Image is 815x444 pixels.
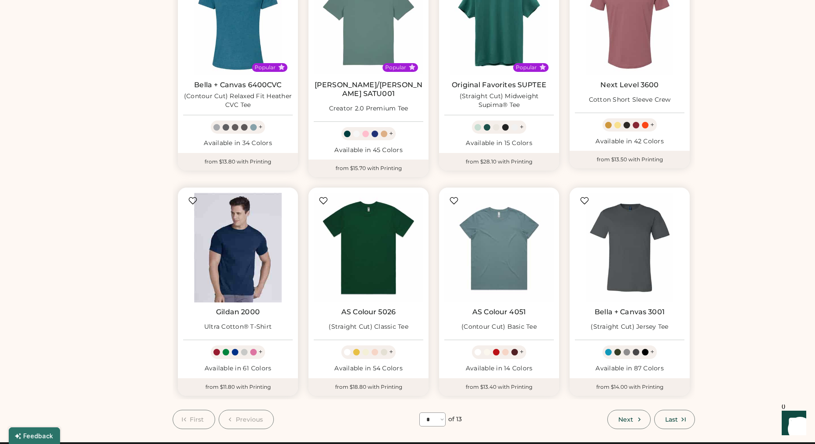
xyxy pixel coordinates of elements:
iframe: Front Chat [773,405,811,442]
div: Cotton Short Sleeve Crew [589,96,671,104]
div: from $13.50 with Printing [570,151,690,168]
div: + [389,347,393,357]
a: Next Level 3600 [600,81,659,89]
div: Ultra Cotton® T-Shirt [204,323,272,331]
div: + [259,347,262,357]
button: Popular Style [278,64,285,71]
div: Available in 61 Colors [183,364,293,373]
div: Available in 87 Colors [575,364,684,373]
div: + [259,122,262,132]
div: (Straight Cut) Midweight Supima® Tee [444,92,554,110]
div: Available in 54 Colors [314,364,423,373]
div: (Contour Cut) Relaxed Fit Heather CVC Tee [183,92,293,110]
button: Next [607,410,650,429]
button: First [173,410,215,429]
div: of 13 [448,415,462,424]
div: (Straight Cut) Classic Tee [329,323,408,331]
span: Next [618,416,633,423]
div: + [650,347,654,357]
span: Last [665,416,678,423]
a: Bella + Canvas 3001 [595,308,665,316]
div: + [520,122,524,132]
div: Available in 34 Colors [183,139,293,148]
div: + [389,129,393,139]
div: Available in 42 Colors [575,137,684,146]
div: Popular [255,64,276,71]
div: (Straight Cut) Jersey Tee [591,323,668,331]
div: from $18.80 with Printing [308,378,429,396]
img: AS Colour 4051 (Contour Cut) Basic Tee [444,193,554,302]
div: Available in 14 Colors [444,364,554,373]
div: from $28.10 with Printing [439,153,559,170]
a: Bella + Canvas 6400CVC [194,81,281,89]
img: BELLA + CANVAS 3001 (Straight Cut) Jersey Tee [575,193,684,302]
div: (Contour Cut) Basic Tee [461,323,537,331]
a: AS Colour 5026 [341,308,396,316]
img: AS Colour 5026 (Straight Cut) Classic Tee [314,193,423,302]
img: Gildan 2000 Ultra Cotton® T-Shirt [183,193,293,302]
a: Original Favorites SUPTEE [452,81,546,89]
a: [PERSON_NAME]/[PERSON_NAME] SATU001 [314,81,423,98]
div: Popular [516,64,537,71]
a: Gildan 2000 [216,308,260,316]
div: Available in 15 Colors [444,139,554,148]
div: Available in 45 Colors [314,146,423,155]
div: Creator 2.0 Premium Tee [329,104,408,113]
button: Last [654,410,695,429]
button: Popular Style [539,64,546,71]
div: + [650,120,654,130]
div: from $13.80 with Printing [178,153,298,170]
span: First [190,416,204,423]
div: from $14.00 with Printing [570,378,690,396]
button: Popular Style [409,64,415,71]
div: from $11.80 with Printing [178,378,298,396]
div: from $15.70 with Printing [308,160,429,177]
div: Popular [385,64,406,71]
span: Previous [236,416,263,423]
div: + [520,347,524,357]
button: Previous [219,410,274,429]
a: AS Colour 4051 [472,308,526,316]
div: from $13.40 with Printing [439,378,559,396]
